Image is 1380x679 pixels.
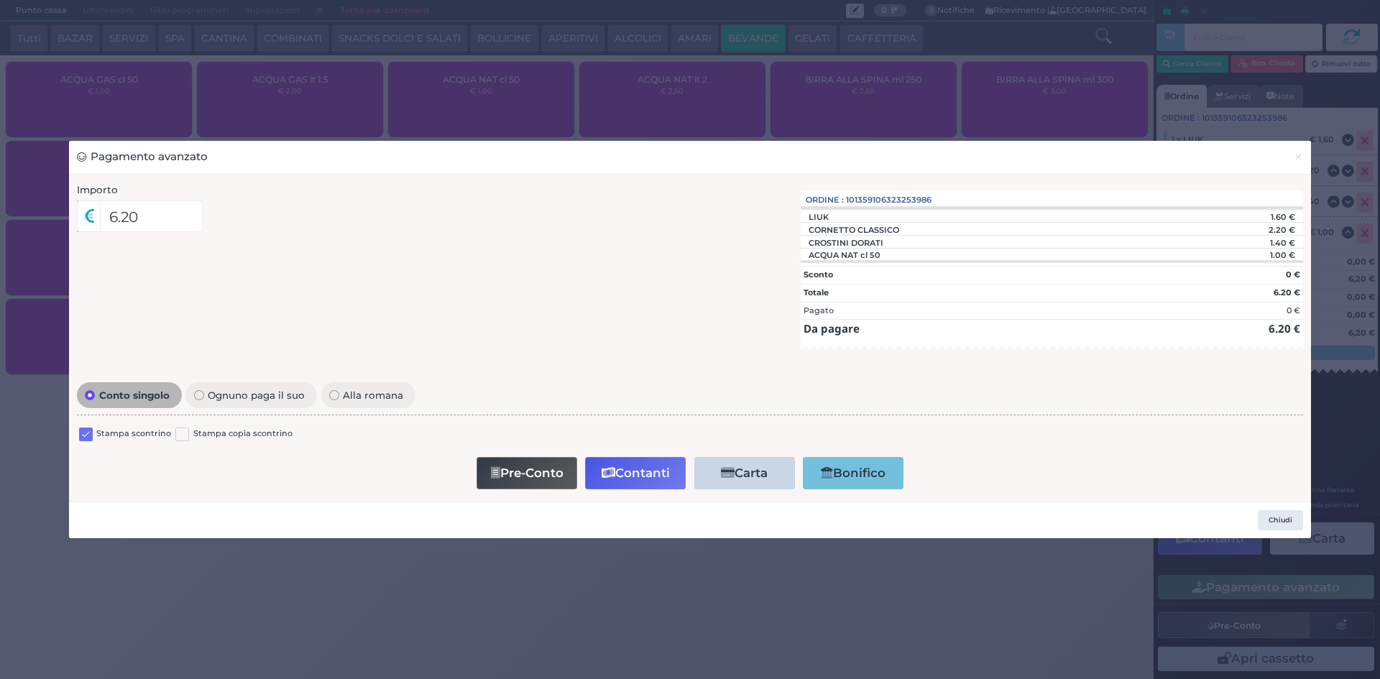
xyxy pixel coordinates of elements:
[801,250,888,260] div: ACQUA NAT cl 50
[1287,305,1300,317] div: 0 €
[1177,212,1303,222] div: 1.60 €
[804,287,829,297] strong: Totale
[477,457,577,489] button: Pre-Conto
[801,238,891,248] div: CROSTINI DORATI
[339,390,408,400] span: Alla romana
[1286,269,1300,280] strong: 0 €
[77,183,118,197] label: Importo
[1177,238,1303,248] div: 1.40 €
[803,457,903,489] button: Bonifico
[694,457,795,489] button: Carta
[96,428,171,441] label: Stampa scontrino
[1177,250,1303,260] div: 1.00 €
[193,428,293,441] label: Stampa copia scontrino
[204,390,309,400] span: Ognuno paga il suo
[804,321,860,336] strong: Da pagare
[100,200,203,232] input: Es. 30.99
[846,194,931,206] span: 101359106323253986
[1269,321,1300,336] strong: 6.20 €
[801,225,906,235] div: CORNETTO CLASSICO
[801,212,836,222] div: LIUK
[585,457,686,489] button: Contanti
[806,194,844,206] span: Ordine :
[77,149,208,165] h3: Pagamento avanzato
[1286,141,1311,173] button: Chiudi
[1294,149,1303,165] span: ×
[1274,287,1300,297] strong: 6.20 €
[1177,225,1303,235] div: 2.20 €
[804,269,833,280] strong: Sconto
[804,305,834,317] div: Pagato
[95,390,173,400] span: Conto singolo
[1258,510,1303,530] button: Chiudi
